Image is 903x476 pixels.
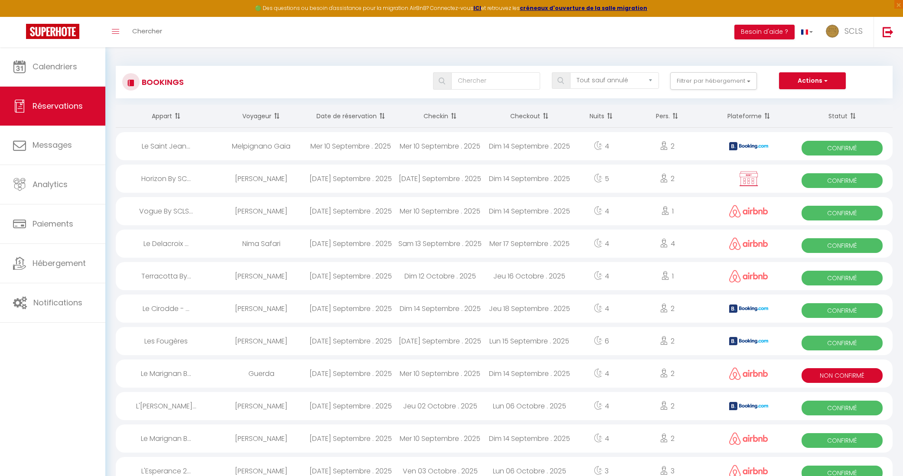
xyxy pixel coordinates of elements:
span: Hébergement [33,258,86,269]
th: Sort by checkin [395,105,485,128]
input: Chercher [451,72,540,90]
img: Super Booking [26,24,79,39]
span: Calendriers [33,61,77,72]
th: Sort by rentals [116,105,217,128]
span: Réservations [33,100,83,111]
th: Sort by channel [706,105,792,128]
span: SCLS [844,26,863,36]
th: Sort by nights [574,105,628,128]
button: Besoin d'aide ? [734,25,795,39]
span: Notifications [33,297,82,308]
a: ... SCLS [819,17,874,47]
img: logout [883,26,893,37]
span: Analytics [33,179,68,190]
button: Filtrer par hébergement [670,72,757,90]
span: Messages [33,139,72,150]
span: Chercher [132,26,162,36]
th: Sort by checkout [485,105,574,128]
th: Sort by booking date [306,105,395,128]
button: Actions [779,72,846,90]
button: Ouvrir le widget de chat LiveChat [7,3,33,29]
th: Sort by status [792,105,893,128]
th: Sort by guest [217,105,306,128]
th: Sort by people [629,105,706,128]
span: Paiements [33,218,73,229]
img: ... [826,25,839,38]
a: créneaux d'ouverture de la salle migration [520,4,647,12]
a: Chercher [126,17,169,47]
h3: Bookings [140,72,184,92]
a: ICI [473,4,481,12]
